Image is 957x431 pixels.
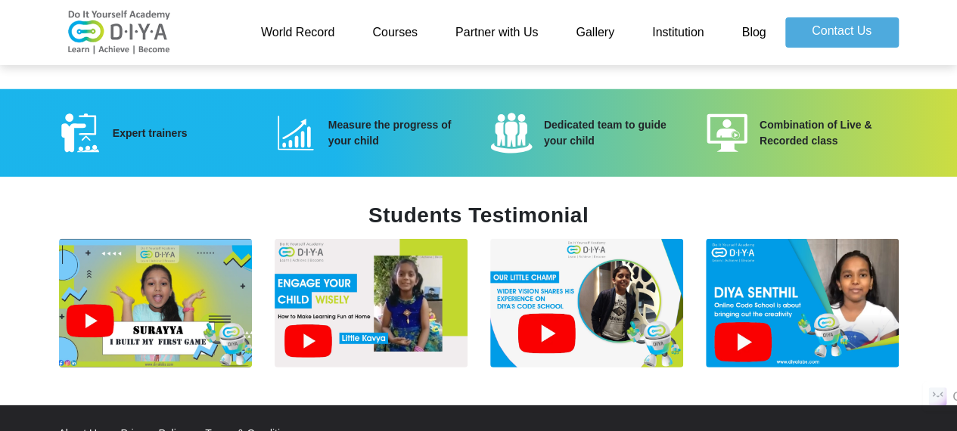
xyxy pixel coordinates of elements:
img: kavya.jpg [275,239,468,367]
div: Combination of Live & Recorded class [748,117,910,149]
a: Gallery [557,17,633,48]
img: ishan.jpg [490,239,683,367]
img: surya.jpg [59,239,252,367]
img: 4.svg [706,112,748,154]
img: logo-v2.png [59,10,180,55]
div: Dedicated team to guide your child [533,117,694,149]
a: Courses [353,17,437,48]
div: Measure the progress of your child [317,117,479,149]
a: Contact Us [785,17,899,48]
img: 3.svg [490,112,533,154]
a: Partner with Us [437,17,557,48]
img: senthil.jpg [706,239,899,367]
img: 2.svg [275,112,317,154]
div: Expert trainers [101,126,263,141]
div: Students Testimonial [48,200,910,231]
img: 1.svg [59,112,101,154]
a: World Record [242,17,354,48]
a: Blog [722,17,785,48]
a: Institution [633,17,722,48]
